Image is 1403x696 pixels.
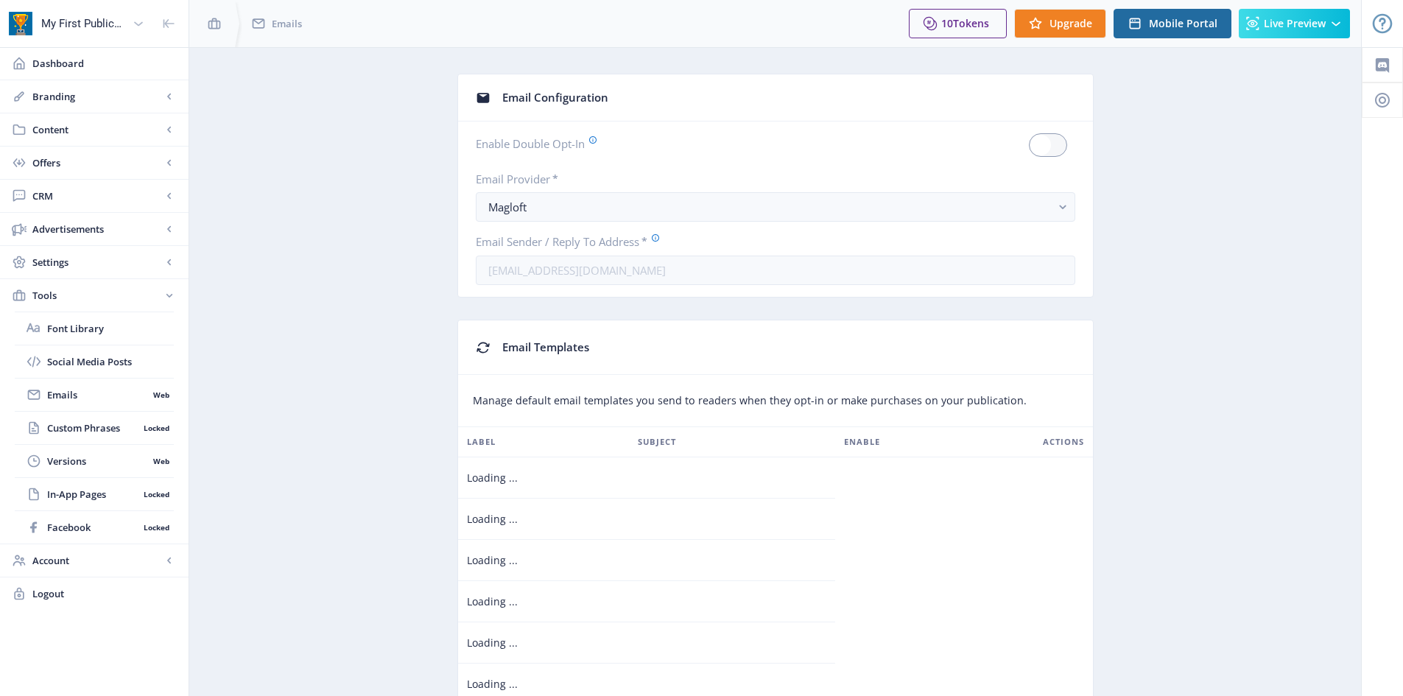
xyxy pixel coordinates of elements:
span: Mobile Portal [1149,18,1217,29]
span: Versions [47,454,148,468]
span: Live Preview [1264,18,1326,29]
button: Upgrade [1014,9,1106,38]
button: Magloft [476,192,1075,222]
label: Email Provider [476,172,1063,186]
nb-badge: Locked [138,520,174,535]
span: Offers [32,155,162,170]
span: CRM [32,189,162,203]
a: In-App PagesLocked [15,478,174,510]
nb-badge: Web [148,387,174,402]
span: Upgrade [1049,18,1092,29]
nb-badge: Locked [138,487,174,502]
div: Magloft [488,198,1051,216]
span: Branding [32,89,162,104]
a: VersionsWeb [15,445,174,477]
a: Font Library [15,312,174,345]
img: app-icon.png [9,12,32,35]
span: Content [32,122,162,137]
span: Tools [32,288,162,303]
button: 10Tokens [909,9,1007,38]
span: Dashboard [32,56,177,71]
td: Loading ... [458,581,836,622]
span: Enable [844,433,880,451]
span: In-App Pages [47,487,138,502]
span: Subject [638,433,676,451]
td: Loading ... [458,540,836,581]
span: Emails [272,16,302,31]
span: Settings [32,255,162,270]
span: Email Templates [502,340,589,354]
nb-badge: Web [148,454,174,468]
span: Font Library [47,321,174,336]
div: Manage default email templates you send to readers when they opt-in or make purchases on your pub... [473,393,1078,408]
div: Email Configuration [502,86,1075,109]
input: john.smith@myspace.com [476,256,1075,285]
a: EmailsWeb [15,379,174,411]
label: Enable Double Opt-In [476,133,597,154]
label: Email Sender / Reply To Address [476,233,1063,250]
span: Social Media Posts [47,354,174,369]
span: Tokens [953,16,989,30]
td: Loading ... [458,499,836,540]
td: Loading ... [458,622,836,664]
a: FacebookLocked [15,511,174,544]
button: Live Preview [1239,9,1350,38]
span: Account [32,553,162,568]
span: Actions [1043,433,1084,451]
a: Social Media Posts [15,345,174,378]
span: Label [467,433,496,451]
td: Loading ... [458,457,836,499]
span: Facebook [47,520,138,535]
span: Custom Phrases [47,421,138,435]
div: My First Publication [41,7,127,40]
nb-badge: Locked [138,421,174,435]
span: Emails [47,387,148,402]
button: Mobile Portal [1114,9,1231,38]
span: Logout [32,586,177,601]
a: Custom PhrasesLocked [15,412,174,444]
span: Advertisements [32,222,162,236]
